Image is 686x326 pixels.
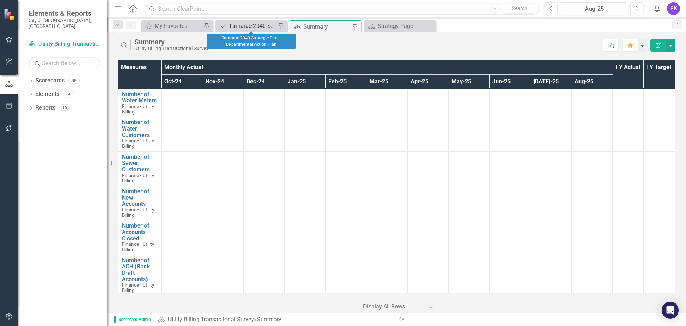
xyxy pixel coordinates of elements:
[35,77,65,85] a: Scorecards
[143,21,202,30] a: My Favorites
[158,316,391,324] div: »
[560,2,628,15] button: Aug-25
[118,117,162,151] td: Double-Click to Edit Right Click for Context Menu
[502,4,537,14] button: Search
[145,3,539,15] input: Search ClearPoint...
[667,2,680,15] button: FK
[122,172,154,184] span: Finance - Utility Billing
[29,18,100,29] small: City of [GEOGRAPHIC_DATA], [GEOGRAPHIC_DATA]
[4,8,16,21] img: ClearPoint Strategy
[122,241,154,252] span: Finance - Utility Billing
[378,21,434,30] div: Strategy Page
[303,22,351,31] div: Summary
[122,257,158,282] a: Number of ACH (Bank Draft Accounts)
[229,21,276,30] div: Tamarac 2040 Strategic Plan - Departmental Action Plan
[122,138,154,149] span: Finance - Utility Billing
[118,89,162,117] td: Double-Click to Edit Right Click for Context Menu
[122,223,158,242] a: Number of Accounts Closed
[118,151,162,186] td: Double-Click to Edit Right Click for Context Menu
[217,21,276,30] a: Tamarac 2040 Strategic Plan - Departmental Action Plan
[122,119,158,138] a: Number of Water Customers
[118,255,162,296] td: Double-Click to Edit Right Click for Context Menu
[35,104,55,112] a: Reports
[29,40,100,48] a: Utility Billing Transactional Survey
[59,105,70,111] div: 16
[122,282,154,293] span: Finance - Utility Billing
[35,90,59,98] a: Elements
[68,78,80,84] div: 88
[118,186,162,220] td: Double-Click to Edit Right Click for Context Menu
[134,38,209,46] div: Summary
[155,21,202,30] div: My Favorites
[257,316,282,323] div: Summary
[134,46,209,51] div: Utility Billing Transactional Survey
[29,9,100,18] span: Elements & Reports
[29,57,100,69] input: Search Below...
[122,207,154,218] span: Finance - Utility Billing
[118,220,162,255] td: Double-Click to Edit Right Click for Context Menu
[366,21,434,30] a: Strategy Page
[63,91,74,97] div: 9
[207,34,296,49] div: Tamarac 2040 Strategic Plan - Departmental Action Plan
[562,5,626,13] div: Aug-25
[122,91,158,104] a: Number of Water Meters
[122,103,154,115] span: Finance - Utility Billing
[662,302,679,319] div: Open Intercom Messenger
[168,316,254,323] a: Utility Billing Transactional Survey
[122,154,158,173] a: Number of Sewer Customers
[512,5,527,11] span: Search
[114,316,154,323] span: Scorecard Admin
[122,188,158,207] a: Number of New Accounts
